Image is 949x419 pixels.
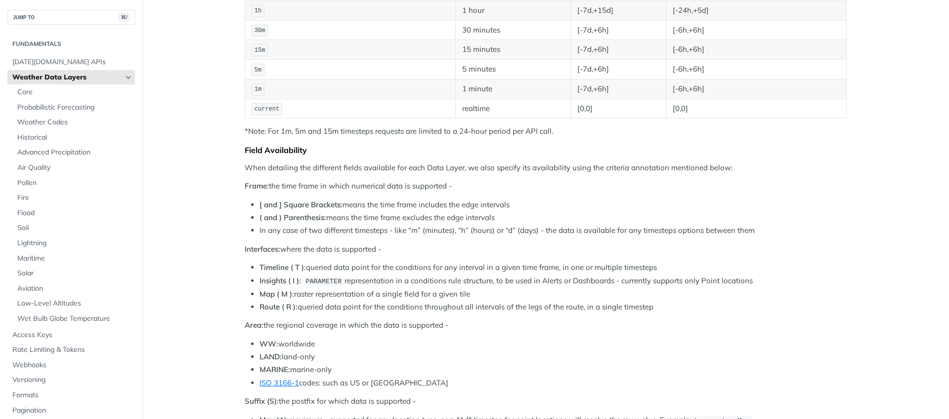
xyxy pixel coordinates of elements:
div: Field Availability [245,145,847,155]
li: worldwide [259,339,847,350]
span: 5m [255,67,261,74]
span: Formats [12,390,132,400]
strong: Insights ( I ): [259,276,301,285]
td: [-6h,+6h] [666,79,846,99]
td: [-7d,+15d] [571,0,666,20]
span: Low-Level Altitudes [17,299,132,308]
span: Wet Bulb Globe Temperature [17,314,132,324]
p: *Note: For 1m, 5m and 15m timesteps requests are limited to a 24-hour period per API call. [245,126,847,137]
a: Core [12,85,135,100]
strong: [ and ] Square Brackets: [259,200,343,209]
strong: WW: [259,339,278,348]
td: [-7d,+6h] [571,20,666,40]
span: PARAMETER [305,278,342,285]
strong: Map ( M ): [259,289,294,299]
strong: MARINE: [259,365,290,374]
a: Pollen [12,176,135,190]
li: queried data point for the conditions for any interval in a given time frame, in one or multiple ... [259,262,847,273]
td: [0,0] [666,99,846,118]
button: JUMP TO⌘/ [7,10,135,25]
a: Maritime [12,251,135,266]
span: 1m [255,86,261,93]
strong: Area: [245,320,263,330]
span: 1h [255,7,261,14]
a: Probabilistic Forecasting [12,100,135,115]
span: Pollen [17,178,132,188]
td: [-6h,+6h] [666,20,846,40]
strong: Timeline ( T ): [259,263,306,272]
td: [-6h,+6h] [666,60,846,79]
span: 15m [255,47,265,54]
strong: Route ( R ): [259,302,298,311]
span: Air Quality [17,163,132,173]
a: Formats [7,388,135,403]
span: Rate Limiting & Tokens [12,345,132,355]
a: Webhooks [7,358,135,373]
strong: Frame: [245,181,269,190]
span: Solar [17,268,132,278]
td: 1 minute [455,79,570,99]
strong: Suffix (S): [245,396,279,406]
a: Fire [12,190,135,205]
li: representation in a conditions rule structure, to be used in Alerts or Dashboards - currently sup... [259,275,847,287]
td: [-7d,+6h] [571,79,666,99]
td: [-7d,+6h] [571,40,666,60]
a: Solar [12,266,135,281]
td: 15 minutes [455,40,570,60]
a: Flood [12,206,135,221]
p: the regional coverage in which the data is supported - [245,320,847,331]
span: Flood [17,208,132,218]
span: [DATE][DOMAIN_NAME] APIs [12,57,132,67]
a: Aviation [12,281,135,296]
a: ISO 3166-1 [259,378,299,387]
li: In any case of two different timesteps - like “m” (minutes), “h” (hours) or “d” (days) - the data... [259,225,847,236]
span: Advanced Precipitation [17,148,132,157]
p: When detailing the different fields available for each Data Layer, we also specify its availabili... [245,162,847,174]
a: Lightning [12,236,135,251]
li: means the time frame includes the edge intervals [259,199,847,211]
a: Air Quality [12,160,135,175]
span: Maritime [17,254,132,264]
a: Soil [12,221,135,235]
a: Low-Level Altitudes [12,296,135,311]
span: Soil [17,223,132,233]
span: Lightning [17,238,132,248]
td: [-24h,+5d] [666,0,846,20]
span: Historical [17,133,132,143]
p: where the data is supported - [245,244,847,255]
td: 1 hour [455,0,570,20]
strong: ( and ) Parenthesis: [259,213,326,222]
td: 5 minutes [455,60,570,79]
h2: Fundamentals [7,39,135,48]
p: the time frame in which numerical data is supported - [245,181,847,192]
a: Weather Codes [12,115,135,130]
a: Versioning [7,373,135,387]
td: [0,0] [571,99,666,118]
td: [-6h,+6h] [666,40,846,60]
span: 30m [255,27,265,34]
li: marine-only [259,364,847,376]
span: Pagination [12,406,132,416]
span: current [255,106,279,113]
span: Webhooks [12,360,132,370]
p: the postfix for which data is supported - [245,396,847,407]
span: ⌘/ [119,13,129,22]
span: Access Keys [12,330,132,340]
span: Core [17,87,132,97]
a: Wet Bulb Globe Temperature [12,311,135,326]
span: Weather Codes [17,117,132,127]
li: means the time frame excludes the edge intervals [259,212,847,224]
strong: LAND: [259,352,282,361]
a: [DATE][DOMAIN_NAME] APIs [7,55,135,70]
td: realtime [455,99,570,118]
span: Aviation [17,284,132,294]
a: Historical [12,130,135,145]
span: Versioning [12,375,132,385]
span: Probabilistic Forecasting [17,103,132,113]
td: 30 minutes [455,20,570,40]
li: codes: such as US or [GEOGRAPHIC_DATA] [259,378,847,389]
button: Hide subpages for Weather Data Layers [125,74,132,81]
li: raster representation of a single field for a given tile [259,289,847,300]
a: Advanced Precipitation [12,145,135,160]
a: Access Keys [7,328,135,343]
